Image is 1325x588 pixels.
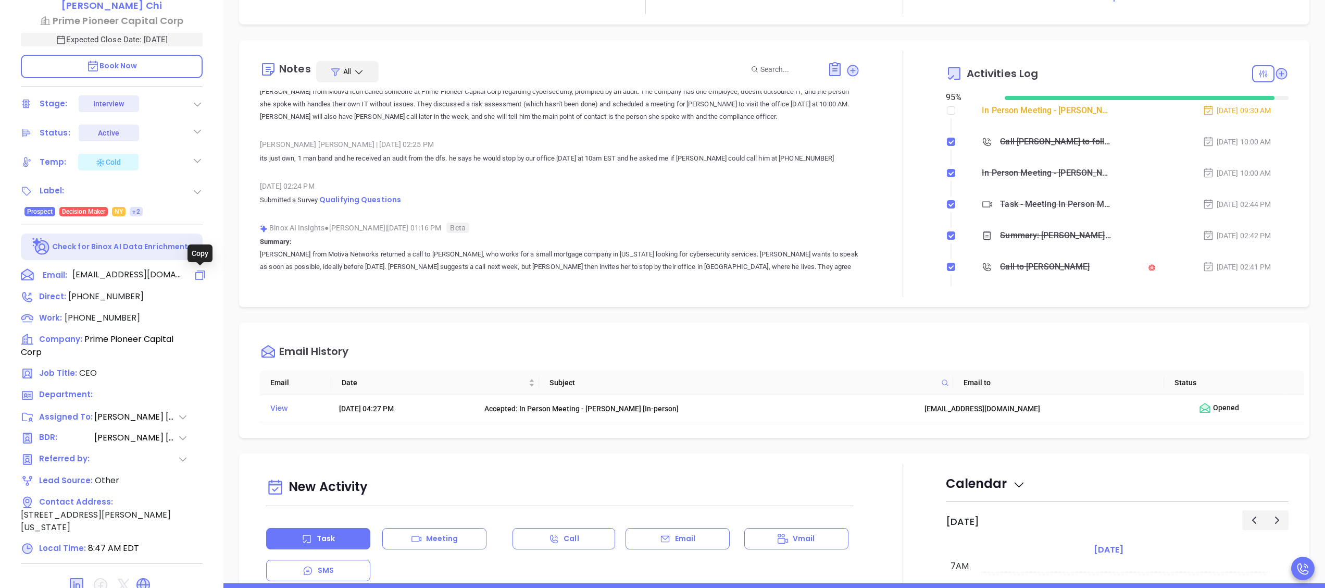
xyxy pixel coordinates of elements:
[32,238,51,256] img: Ai-Enrich-DaqCidB-.svg
[40,96,68,112] div: Stage:
[1203,230,1271,241] div: [DATE] 02:42 PM
[260,85,860,123] p: [PERSON_NAME] from Motiva Icon called someone at Prime Pioneer Capital Corp regarding cybersecuri...
[39,312,62,323] span: Work:
[953,371,1165,395] th: Email to
[1000,228,1111,243] div: Summary: [PERSON_NAME] from [PERSON_NAME] called [PERSON_NAME] to reschedule their meeting from [...
[342,377,527,388] span: Date
[343,66,351,77] span: All
[318,565,334,576] p: SMS
[94,411,178,423] span: [PERSON_NAME] [PERSON_NAME]
[98,125,119,141] div: Active
[1164,371,1287,395] th: Status
[484,403,909,414] div: Accepted: In Person Meeting - [PERSON_NAME] [In-person]
[324,224,329,232] span: ●
[39,543,86,554] span: Local Time:
[132,206,140,217] span: +2
[40,154,67,170] div: Temp:
[319,194,401,205] span: Qualifying Questions
[62,206,105,217] span: Decision Maker
[260,238,292,246] b: Summary:
[21,509,171,533] span: [STREET_ADDRESS][PERSON_NAME][US_STATE]
[549,377,937,388] span: Subject
[339,403,470,414] div: [DATE] 04:27 PM
[260,220,860,236] div: Binox AI Insights [PERSON_NAME] | [DATE] 01:16 PM
[793,533,815,544] p: Vmail
[946,91,993,104] div: 95 %
[1203,199,1271,210] div: [DATE] 02:44 PM
[331,371,539,395] th: Date
[1203,105,1271,116] div: [DATE] 09:30 AM
[39,432,93,445] span: BDR:
[1203,167,1271,179] div: [DATE] 10:00 AM
[260,225,268,232] img: svg%3e
[279,346,348,360] div: Email History
[1265,510,1289,530] button: Next day
[39,411,93,423] span: Assigned To:
[72,268,182,281] span: [EMAIL_ADDRESS][DOMAIN_NAME]
[260,194,860,206] p: Submitted a Survey
[948,560,971,572] div: 7am
[40,125,70,141] div: Status:
[266,474,854,501] div: New Activity
[52,241,188,252] p: Check for Binox AI Data Enrichment
[68,290,144,302] span: [PHONE_NUMBER]
[1092,543,1126,557] a: [DATE]
[95,156,121,168] div: Cold
[1203,261,1271,273] div: [DATE] 02:41 PM
[946,516,979,528] h2: [DATE]
[376,140,378,149] span: |
[982,103,1111,118] div: In Person Meeting - [PERSON_NAME]
[1242,510,1266,530] button: Previous day
[967,68,1038,79] span: Activities Log
[187,244,213,262] div: Copy
[43,268,67,282] span: Email:
[39,334,82,345] span: Company:
[260,248,860,286] p: [PERSON_NAME] from Motiva Networks returned a call to [PERSON_NAME], who works for a small mortga...
[39,453,93,466] span: Referred by:
[39,496,113,507] span: Contact Address:
[1203,136,1271,148] div: [DATE] 10:00 AM
[94,432,178,445] span: [PERSON_NAME] [PERSON_NAME]
[40,183,65,199] div: Label:
[21,33,203,46] p: Expected Close Date: [DATE]
[270,401,324,415] div: View
[39,291,66,302] span: Direct :
[39,389,93,400] span: Department:
[317,533,335,544] p: Task
[1000,259,1090,275] div: Call to [PERSON_NAME]
[564,533,579,544] p: Call
[760,64,816,75] input: Search...
[924,403,1184,414] div: [EMAIL_ADDRESS][DOMAIN_NAME]
[88,542,139,554] span: 8:47 AM EDT
[86,60,137,71] span: Book Now
[95,474,119,486] span: Other
[982,165,1111,181] div: In Person Meeting - [PERSON_NAME]
[39,475,93,486] span: Lead Source:
[260,152,860,165] p: its just own, 1 man band and he received an audit from the dfs. he says he would stop by our offi...
[1000,134,1111,150] div: Call [PERSON_NAME] to follow up
[426,533,458,544] p: Meeting
[1198,402,1300,415] div: Opened
[93,95,124,112] div: Interview
[65,312,140,324] span: [PHONE_NUMBER]
[115,206,123,217] span: NY
[446,223,469,233] span: Beta
[260,371,331,395] th: Email
[260,137,860,152] div: [PERSON_NAME] [PERSON_NAME] [DATE] 02:25 PM
[1000,197,1111,212] div: Task - Meeting In Person Meeting - [PERSON_NAME]
[27,206,53,217] span: Prospect
[260,178,860,194] div: [DATE] 02:24 PM
[21,333,173,358] span: Prime Pioneer Capital Corp
[946,475,1026,492] span: Calendar
[675,533,696,544] p: Email
[279,64,311,74] div: Notes
[79,367,97,379] span: CEO
[39,367,77,378] span: Job Title:
[21,14,203,28] a: Prime Pioneer Capital Corp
